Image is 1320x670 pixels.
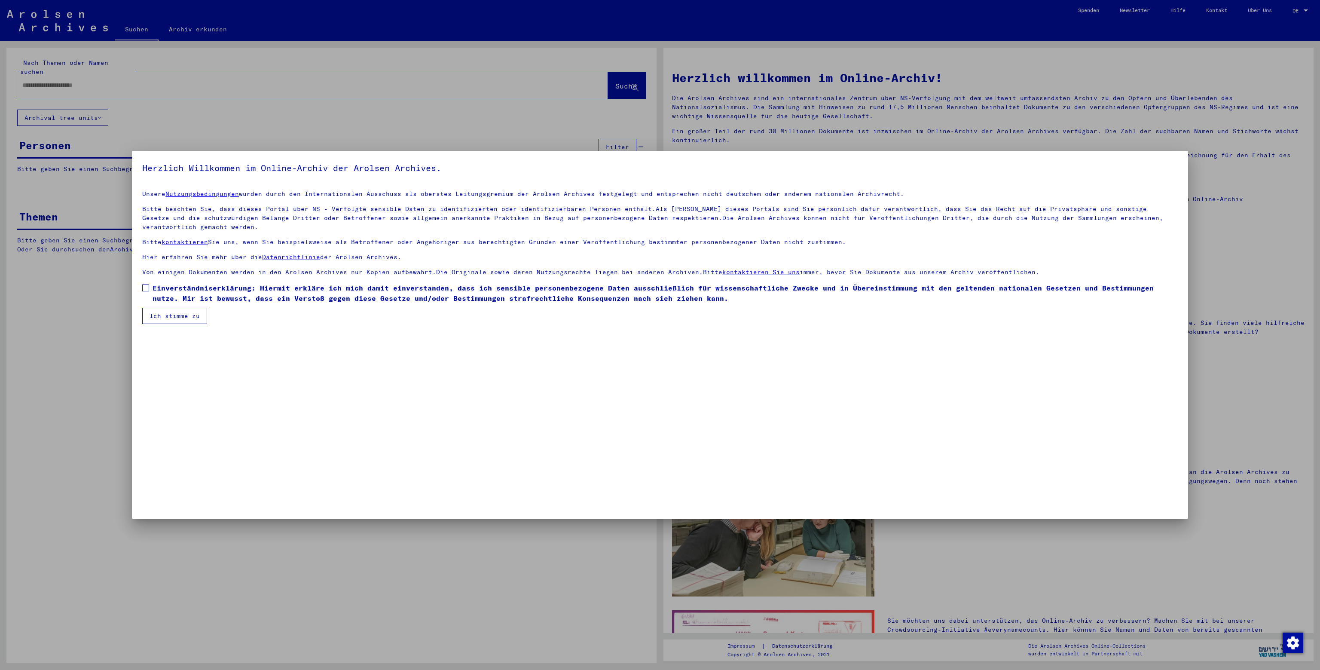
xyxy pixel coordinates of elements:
[1283,633,1303,653] img: Zustimmung ändern
[162,238,208,246] a: kontaktieren
[142,190,1178,199] p: Unsere wurden durch den Internationalen Ausschuss als oberstes Leitungsgremium der Arolsen Archiv...
[142,161,1178,175] h5: Herzlich Willkommen im Online-Archiv der Arolsen Archives.
[262,253,320,261] a: Datenrichtlinie
[722,268,800,276] a: kontaktieren Sie uns
[142,253,1178,262] p: Hier erfahren Sie mehr über die der Arolsen Archives.
[153,283,1178,303] span: Einverständniserklärung: Hiermit erkläre ich mich damit einverstanden, dass ich sensible personen...
[142,268,1178,277] p: Von einigen Dokumenten werden in den Arolsen Archives nur Kopien aufbewahrt.Die Originale sowie d...
[142,238,1178,247] p: Bitte Sie uns, wenn Sie beispielsweise als Betroffener oder Angehöriger aus berechtigten Gründen ...
[142,308,207,324] button: Ich stimme zu
[142,205,1178,232] p: Bitte beachten Sie, dass dieses Portal über NS - Verfolgte sensible Daten zu identifizierten oder...
[165,190,239,198] a: Nutzungsbedingungen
